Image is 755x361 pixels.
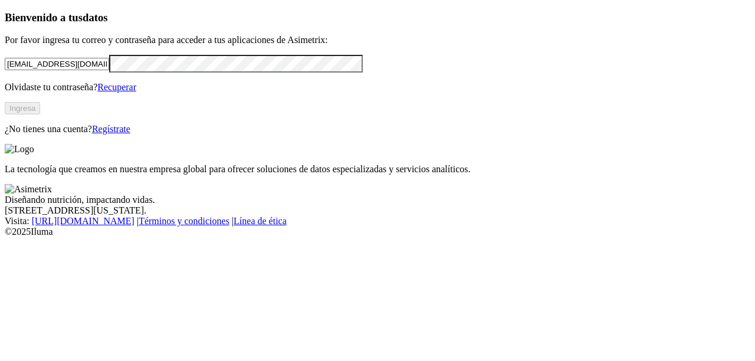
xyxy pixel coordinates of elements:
[234,216,287,226] a: Línea de ética
[83,11,108,24] span: datos
[5,164,750,175] p: La tecnología que creamos en nuestra empresa global para ofrecer soluciones de datos especializad...
[139,216,229,226] a: Términos y condiciones
[5,144,34,155] img: Logo
[5,82,750,93] p: Olvidaste tu contraseña?
[5,216,750,227] div: Visita : | |
[5,102,40,114] button: Ingresa
[5,124,750,134] p: ¿No tienes una cuenta?
[5,11,750,24] h3: Bienvenido a tus
[5,35,750,45] p: Por favor ingresa tu correo y contraseña para acceder a tus aplicaciones de Asimetrix:
[97,82,136,92] a: Recuperar
[5,184,52,195] img: Asimetrix
[5,58,109,70] input: Tu correo
[32,216,134,226] a: [URL][DOMAIN_NAME]
[5,205,750,216] div: [STREET_ADDRESS][US_STATE].
[92,124,130,134] a: Regístrate
[5,195,750,205] div: Diseñando nutrición, impactando vidas.
[5,227,750,237] div: © 2025 Iluma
